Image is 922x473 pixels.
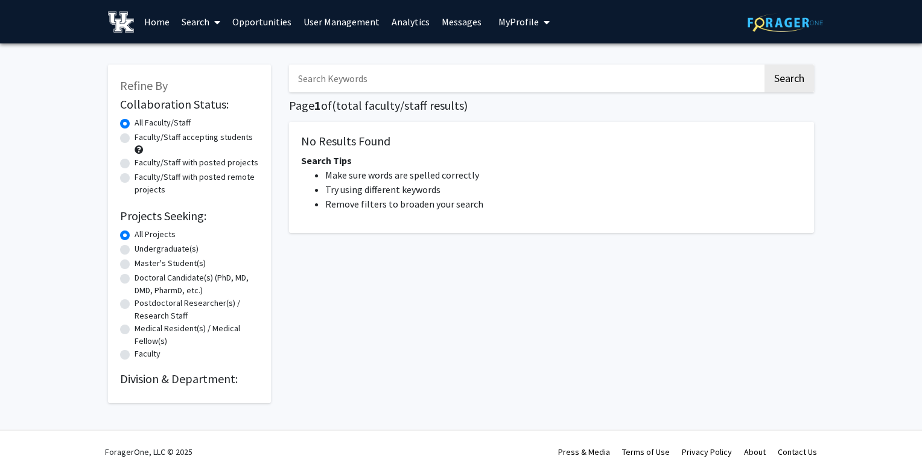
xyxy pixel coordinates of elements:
[135,131,253,144] label: Faculty/Staff accepting students
[314,98,321,113] span: 1
[325,168,802,182] li: Make sure words are spelled correctly
[105,431,192,473] div: ForagerOne, LLC © 2025
[120,209,259,223] h2: Projects Seeking:
[765,65,814,92] button: Search
[301,154,352,167] span: Search Tips
[748,13,823,32] img: ForagerOne Logo
[744,446,766,457] a: About
[778,446,817,457] a: Contact Us
[289,65,763,92] input: Search Keywords
[622,446,670,457] a: Terms of Use
[135,297,259,322] label: Postdoctoral Researcher(s) / Research Staff
[558,446,610,457] a: Press & Media
[138,1,176,43] a: Home
[120,97,259,112] h2: Collaboration Status:
[135,116,191,129] label: All Faculty/Staff
[135,228,176,241] label: All Projects
[386,1,436,43] a: Analytics
[226,1,297,43] a: Opportunities
[135,243,199,255] label: Undergraduate(s)
[135,156,258,169] label: Faculty/Staff with posted projects
[135,171,259,196] label: Faculty/Staff with posted remote projects
[135,322,259,348] label: Medical Resident(s) / Medical Fellow(s)
[289,245,814,273] nav: Page navigation
[135,257,206,270] label: Master's Student(s)
[289,98,814,113] h1: Page of ( total faculty/staff results)
[176,1,226,43] a: Search
[297,1,386,43] a: User Management
[325,197,802,211] li: Remove filters to broaden your search
[325,182,802,197] li: Try using different keywords
[436,1,488,43] a: Messages
[108,11,134,33] img: University of Kentucky Logo
[120,372,259,386] h2: Division & Department:
[135,348,161,360] label: Faculty
[135,271,259,297] label: Doctoral Candidate(s) (PhD, MD, DMD, PharmD, etc.)
[120,78,168,93] span: Refine By
[301,134,802,148] h5: No Results Found
[498,16,539,28] span: My Profile
[682,446,732,457] a: Privacy Policy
